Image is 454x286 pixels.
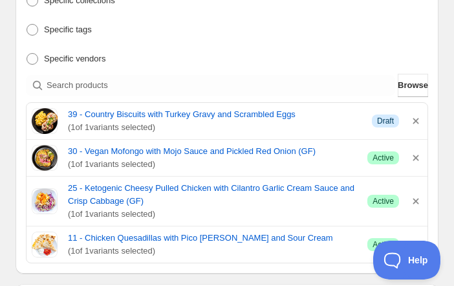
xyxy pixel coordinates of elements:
[47,75,395,96] input: Search products
[68,208,357,221] span: ( 1 of 1 variants selected)
[44,54,105,63] span: Specific vendors
[68,121,362,134] span: ( 1 of 1 variants selected)
[68,158,357,171] span: ( 1 of 1 variants selected)
[68,182,357,208] a: 25 - Ketogenic Cheesy Pulled Chicken with Cilantro Garlic Cream Sauce and Crisp Cabbage (GF)
[398,74,428,97] button: Browse
[373,241,441,280] iframe: Toggle Customer Support
[377,116,394,126] span: Draft
[68,245,357,258] span: ( 1 of 1 variants selected)
[44,25,92,34] span: Specific tags
[373,196,394,206] span: Active
[68,232,357,245] a: 11 - Chicken Quesadillas with Pico [PERSON_NAME] and Sour Cream
[398,79,428,92] span: Browse
[373,153,394,163] span: Active
[373,239,394,250] span: Active
[32,108,58,134] img: 39 - Country Biscuits with Turkey Gravy and Scrambled Eggs
[68,108,362,121] a: 39 - Country Biscuits with Turkey Gravy and Scrambled Eggs
[68,145,357,158] a: 30 - Vegan Mofongo with Mojo Sauce and Pickled Red Onion (GF)
[32,145,58,171] img: 30 - Vegan Mofongo with Mojo Sauce and Pickled Red Onion (GF)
